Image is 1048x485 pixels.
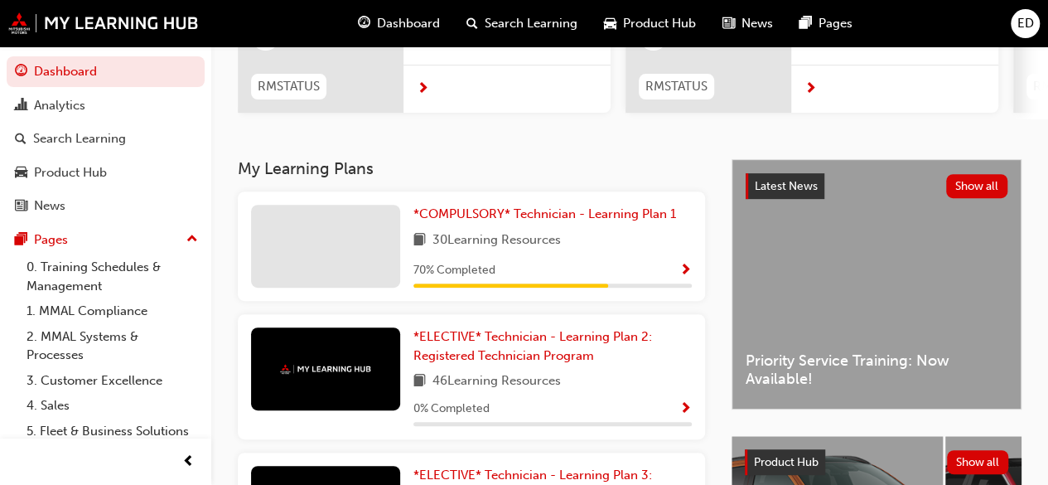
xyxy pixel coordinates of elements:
[746,173,1007,200] a: Latest NewsShow all
[20,255,205,298] a: 0. Training Schedules & Management
[645,77,708,96] span: RMSTATUS
[7,158,205,188] a: Product Hub
[15,132,27,147] span: search-icon
[258,77,320,96] span: RMSTATUS
[947,450,1009,474] button: Show all
[413,205,683,224] a: *COMPULSORY* Technician - Learning Plan 1
[679,260,692,281] button: Show Progress
[754,455,819,469] span: Product Hub
[804,82,817,97] span: next-icon
[799,13,812,34] span: pages-icon
[34,96,85,115] div: Analytics
[709,7,786,41] a: news-iconNews
[485,14,577,33] span: Search Learning
[413,329,652,363] span: *ELECTIVE* Technician - Learning Plan 2: Registered Technician Program
[413,400,490,419] span: 0 % Completed
[946,174,1008,198] button: Show all
[20,368,205,394] a: 3. Customer Excellence
[345,7,453,41] a: guage-iconDashboard
[8,12,199,34] img: mmal
[7,191,205,221] a: News
[34,163,107,182] div: Product Hub
[755,179,818,193] span: Latest News
[7,124,205,154] a: Search Learning
[732,159,1021,410] a: Latest NewsShow allPriority Service Training: Now Available!
[182,452,195,473] span: prev-icon
[786,7,866,41] a: pages-iconPages
[741,14,773,33] span: News
[280,364,371,375] img: mmal
[33,129,126,148] div: Search Learning
[413,371,426,392] span: book-icon
[591,7,709,41] a: car-iconProduct Hub
[377,14,440,33] span: Dashboard
[7,56,205,87] a: Dashboard
[20,324,205,368] a: 2. MMAL Systems & Processes
[679,402,692,417] span: Show Progress
[466,13,478,34] span: search-icon
[15,199,27,214] span: news-icon
[413,261,495,280] span: 70 % Completed
[7,225,205,255] button: Pages
[238,159,705,178] h3: My Learning Plans
[679,399,692,420] button: Show Progress
[1011,9,1040,38] button: ED
[413,230,426,251] span: book-icon
[15,65,27,80] span: guage-icon
[623,14,696,33] span: Product Hub
[20,298,205,324] a: 1. MMAL Compliance
[15,99,27,114] span: chart-icon
[20,419,205,444] a: 5. Fleet & Business Solutions
[413,327,692,365] a: *ELECTIVE* Technician - Learning Plan 2: Registered Technician Program
[745,449,1008,476] a: Product HubShow all
[1017,14,1034,33] span: ED
[34,196,65,216] div: News
[413,206,676,221] span: *COMPULSORY* Technician - Learning Plan 1
[7,90,205,121] a: Analytics
[15,233,27,248] span: pages-icon
[417,82,429,97] span: next-icon
[358,13,370,34] span: guage-icon
[432,230,561,251] span: 30 Learning Resources
[34,230,68,250] div: Pages
[722,13,735,34] span: news-icon
[20,393,205,419] a: 4. Sales
[453,7,591,41] a: search-iconSearch Learning
[7,53,205,225] button: DashboardAnalyticsSearch LearningProduct HubNews
[186,229,198,250] span: up-icon
[15,166,27,181] span: car-icon
[746,352,1007,389] span: Priority Service Training: Now Available!
[604,13,616,34] span: car-icon
[432,371,561,392] span: 46 Learning Resources
[819,14,852,33] span: Pages
[679,264,692,279] span: Show Progress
